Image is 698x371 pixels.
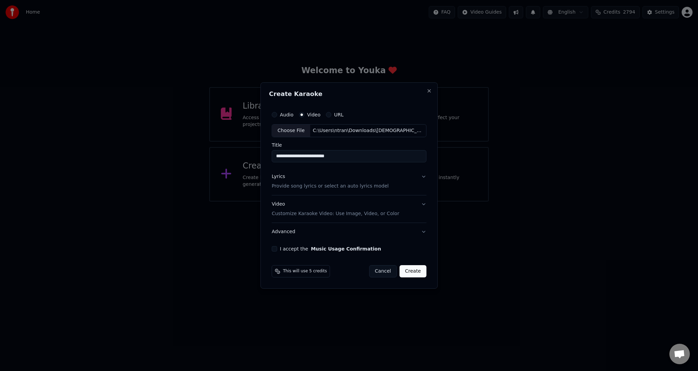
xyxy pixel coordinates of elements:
label: URL [334,112,344,117]
label: Video [307,112,320,117]
button: Advanced [272,223,426,241]
p: Provide song lyrics or select an auto lyrics model [272,183,389,190]
p: Customize Karaoke Video: Use Image, Video, or Color [272,210,399,217]
div: C:\Users\ntran\Downloads\[DEMOGRAPHIC_DATA] ƠI NGƯỜI Ở ĐÂU .mov [310,127,426,134]
button: Cancel [369,265,397,277]
button: LyricsProvide song lyrics or select an auto lyrics model [272,168,426,195]
h2: Create Karaoke [269,91,429,97]
label: Title [272,143,426,147]
button: I accept the [311,246,381,251]
button: VideoCustomize Karaoke Video: Use Image, Video, or Color [272,195,426,223]
button: Create [399,265,426,277]
label: Audio [280,112,293,117]
div: Choose File [272,125,310,137]
span: This will use 5 credits [283,269,327,274]
div: Video [272,201,399,217]
label: I accept the [280,246,381,251]
div: Lyrics [272,173,285,180]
